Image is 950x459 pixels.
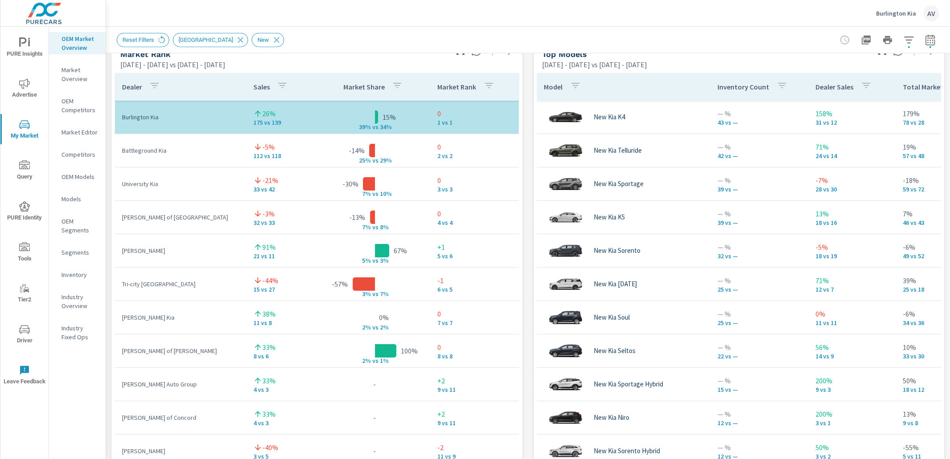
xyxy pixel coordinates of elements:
[3,119,46,141] span: My Market
[61,172,98,181] p: OEM Models
[718,252,802,260] p: 32 vs —
[253,386,312,393] p: 4 vs 3
[379,312,389,323] p: 0%
[376,357,397,365] p: s 1%
[548,104,583,130] img: glamour
[816,82,854,91] p: Dealer Sales
[122,246,239,255] p: [PERSON_NAME]
[253,252,312,260] p: 21 vs 11
[548,371,583,398] img: glamour
[49,170,106,183] div: OEM Models
[122,413,239,422] p: [PERSON_NAME] of Concord
[332,279,348,289] p: -57%
[253,319,312,326] p: 11 vs 8
[353,190,376,198] p: 7% v
[594,447,661,455] p: New Kia Sorento Hybrid
[857,31,875,49] button: "Export Report to PDF"
[374,412,376,423] p: -
[438,353,512,360] p: 8 vs 8
[594,180,644,188] p: New Kia Sportage
[122,113,239,122] p: Burlington Kia
[548,137,583,164] img: glamour
[349,145,365,156] p: -14%
[438,386,512,393] p: 9 vs 11
[3,37,46,59] span: PURE Insights
[438,242,512,252] p: +1
[921,31,939,49] button: Select Date Range
[718,208,802,219] p: — %
[438,275,512,286] p: -1
[49,94,106,117] div: OEM Competitors
[49,215,106,237] div: OEM Segments
[3,201,46,223] span: PURE Identity
[542,59,648,70] p: [DATE] - [DATE] vs [DATE] - [DATE]
[61,34,98,52] p: OEM Market Overview
[117,33,169,47] div: Reset Filters
[262,442,278,453] p: -40%
[718,309,802,319] p: — %
[594,146,642,154] p: New Kia Telluride
[594,313,630,321] p: New Kia Soul
[718,275,802,286] p: — %
[262,309,276,319] p: 38%
[438,82,477,91] p: Market Rank
[718,242,802,252] p: — %
[262,208,275,219] p: -3%
[253,353,312,360] p: 8 vs 6
[718,353,802,360] p: 22 vs —
[376,324,397,332] p: s 2%
[253,119,312,126] p: 175 vs 139
[718,175,802,186] p: — %
[3,160,46,182] span: Query
[383,112,396,122] p: 15%
[816,375,889,386] p: 200%
[594,414,630,422] p: New Kia Niro
[816,419,889,427] p: 3 vs 1
[0,27,49,395] div: nav menu
[61,292,98,310] p: Industry Overview
[438,175,512,186] p: 0
[173,37,238,43] span: [GEOGRAPHIC_DATA]
[548,404,583,431] img: glamour
[816,286,889,293] p: 12 vs 7
[3,283,46,305] span: Tier2
[122,213,239,222] p: [PERSON_NAME] of [GEOGRAPHIC_DATA]
[438,442,512,453] p: -2
[594,380,664,388] p: New Kia Sportage Hybrid
[718,319,802,326] p: 25 vs —
[548,171,583,197] img: glamour
[718,186,802,193] p: 39 vs —
[262,342,276,353] p: 33%
[49,192,106,206] div: Models
[49,321,106,344] div: Industry Fixed Ops
[353,223,376,232] p: 7% v
[262,409,276,419] p: 33%
[594,247,641,255] p: New Kia Sorento
[353,290,376,298] p: 3% v
[816,353,889,360] p: 14 vs 9
[376,223,397,232] p: s 8%
[343,82,385,91] p: Market Share
[438,208,512,219] p: 0
[3,78,46,100] span: Advertise
[718,108,802,119] p: — %
[122,346,239,355] p: [PERSON_NAME] of [PERSON_NAME]
[594,213,625,221] p: New Kia K5
[548,237,583,264] img: glamour
[718,286,802,293] p: 25 vs —
[262,142,275,152] p: -5%
[61,248,98,257] p: Segments
[353,257,376,265] p: 5% v
[61,128,98,137] p: Market Editor
[122,447,239,455] p: [PERSON_NAME]
[438,108,512,119] p: 0
[253,152,312,159] p: 112 vs 118
[594,113,625,121] p: New Kia K4
[438,119,512,126] p: 1 vs 1
[718,386,802,393] p: 15 vs —
[49,32,106,54] div: OEM Market Overview
[816,219,889,226] p: 18 vs 16
[376,190,397,198] p: s 10%
[816,442,889,453] p: 50%
[548,204,583,231] img: glamour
